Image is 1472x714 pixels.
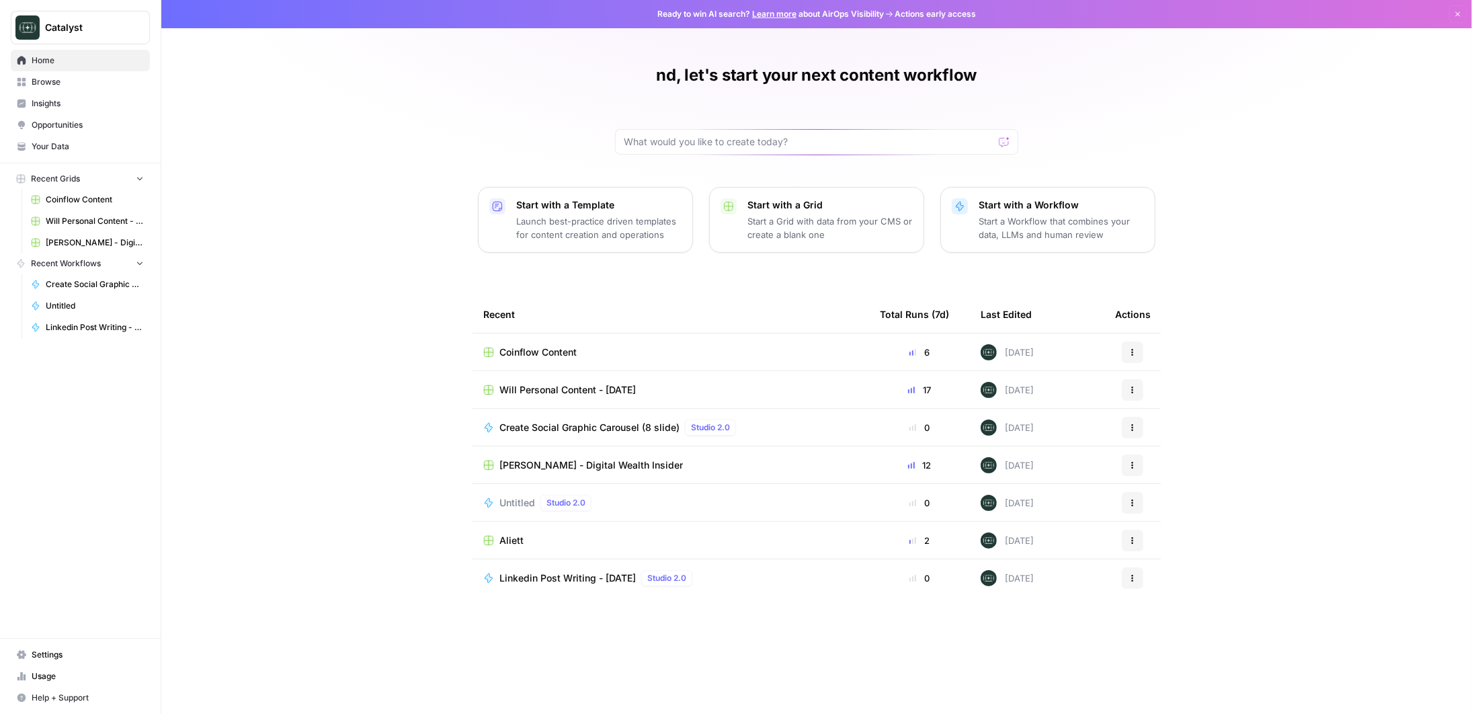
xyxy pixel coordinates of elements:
[516,214,682,241] p: Launch best-practice driven templates for content creation and operations
[483,346,858,359] a: Coinflow Content
[624,135,993,149] input: What would you like to create today?
[25,317,150,338] a: Linkedin Post Writing - [DATE]
[981,344,997,360] img: lkqc6w5wqsmhugm7jkiokl0d6w4g
[32,97,144,110] span: Insights
[32,649,144,661] span: Settings
[11,666,150,687] a: Usage
[546,497,585,509] span: Studio 2.0
[478,187,693,253] button: Start with a TemplateLaunch best-practice driven templates for content creation and operations
[25,295,150,317] a: Untitled
[483,570,858,586] a: Linkedin Post Writing - [DATE]Studio 2.0
[499,346,577,359] span: Coinflow Content
[483,534,858,547] a: Aliett
[747,198,913,212] p: Start with a Grid
[15,15,40,40] img: Catalyst Logo
[11,93,150,114] a: Insights
[11,114,150,136] a: Opportunities
[32,141,144,153] span: Your Data
[880,296,949,333] div: Total Runs (7d)
[657,65,977,86] h1: nd, let's start your next content workflow
[981,344,1034,360] div: [DATE]
[11,687,150,709] button: Help + Support
[25,189,150,210] a: Coinflow Content
[981,296,1032,333] div: Last Edited
[709,187,924,253] button: Start with a GridStart a Grid with data from your CMS or create a blank one
[981,532,1034,549] div: [DATE]
[25,274,150,295] a: Create Social Graphic Carousel (8 slide)
[981,382,1034,398] div: [DATE]
[981,382,997,398] img: lkqc6w5wqsmhugm7jkiokl0d6w4g
[46,215,144,227] span: Will Personal Content - [DATE]
[46,237,144,249] span: [PERSON_NAME] - Digital Wealth Insider
[981,495,997,511] img: lkqc6w5wqsmhugm7jkiokl0d6w4g
[11,644,150,666] a: Settings
[880,346,959,359] div: 6
[32,670,144,682] span: Usage
[483,296,858,333] div: Recent
[46,194,144,206] span: Coinflow Content
[483,383,858,397] a: Will Personal Content - [DATE]
[979,198,1144,212] p: Start with a Workflow
[11,71,150,93] a: Browse
[32,119,144,131] span: Opportunities
[880,496,959,510] div: 0
[11,253,150,274] button: Recent Workflows
[499,496,535,510] span: Untitled
[1115,296,1151,333] div: Actions
[981,570,1034,586] div: [DATE]
[981,495,1034,511] div: [DATE]
[483,459,858,472] a: [PERSON_NAME] - Digital Wealth Insider
[981,457,1034,473] div: [DATE]
[32,76,144,88] span: Browse
[11,11,150,44] button: Workspace: Catalyst
[32,54,144,67] span: Home
[647,572,686,584] span: Studio 2.0
[499,534,524,547] span: Aliett
[46,321,144,333] span: Linkedin Post Writing - [DATE]
[979,214,1144,241] p: Start a Workflow that combines your data, LLMs and human review
[657,8,884,20] span: Ready to win AI search? about AirOps Visibility
[483,495,858,511] a: UntitledStudio 2.0
[11,50,150,71] a: Home
[499,421,680,434] span: Create Social Graphic Carousel (8 slide)
[981,420,997,436] img: lkqc6w5wqsmhugm7jkiokl0d6w4g
[981,420,1034,436] div: [DATE]
[981,532,997,549] img: lkqc6w5wqsmhugm7jkiokl0d6w4g
[880,383,959,397] div: 17
[940,187,1155,253] button: Start with a WorkflowStart a Workflow that combines your data, LLMs and human review
[11,136,150,157] a: Your Data
[895,8,976,20] span: Actions early access
[880,534,959,547] div: 2
[499,383,636,397] span: Will Personal Content - [DATE]
[499,571,636,585] span: Linkedin Post Writing - [DATE]
[981,457,997,473] img: lkqc6w5wqsmhugm7jkiokl0d6w4g
[747,214,913,241] p: Start a Grid with data from your CMS or create a blank one
[32,692,144,704] span: Help + Support
[499,459,683,472] span: [PERSON_NAME] - Digital Wealth Insider
[691,422,730,434] span: Studio 2.0
[516,198,682,212] p: Start with a Template
[46,278,144,290] span: Create Social Graphic Carousel (8 slide)
[880,421,959,434] div: 0
[31,257,101,270] span: Recent Workflows
[25,210,150,232] a: Will Personal Content - [DATE]
[25,232,150,253] a: [PERSON_NAME] - Digital Wealth Insider
[11,169,150,189] button: Recent Grids
[981,570,997,586] img: lkqc6w5wqsmhugm7jkiokl0d6w4g
[46,300,144,312] span: Untitled
[880,459,959,472] div: 12
[45,21,126,34] span: Catalyst
[31,173,80,185] span: Recent Grids
[483,420,858,436] a: Create Social Graphic Carousel (8 slide)Studio 2.0
[752,9,796,19] a: Learn more
[880,571,959,585] div: 0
